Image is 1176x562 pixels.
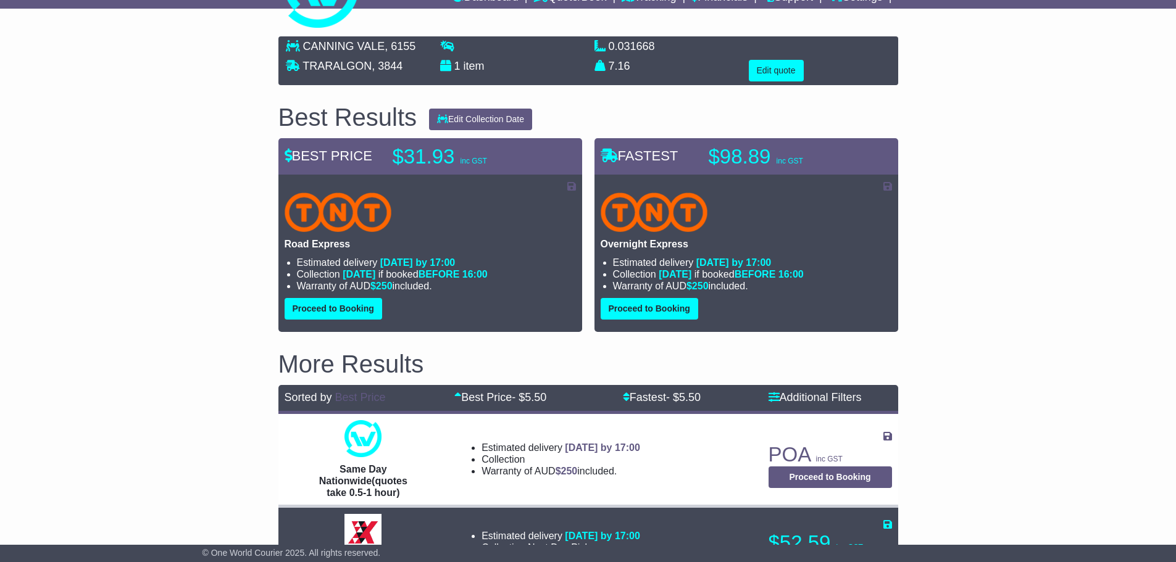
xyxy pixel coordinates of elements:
span: 5.50 [679,391,701,403]
button: Edit Collection Date [429,109,532,130]
span: if booked [343,269,487,279]
p: $98.89 [709,144,863,169]
span: 250 [376,281,393,291]
img: One World Courier: Same Day Nationwide(quotes take 0.5-1 hour) [344,420,382,457]
button: Proceed to Booking [601,298,698,320]
span: - $ [512,391,546,403]
a: Additional Filters [769,391,862,403]
span: inc GST [777,157,803,165]
span: [DATE] by 17:00 [380,257,456,268]
a: Fastest- $5.50 [623,391,701,403]
span: TRARALGON [302,60,372,72]
span: 5.50 [525,391,546,403]
div: Best Results [272,104,423,131]
span: 250 [561,466,578,476]
p: Road Express [285,238,576,250]
span: [DATE] [343,269,375,279]
span: item [464,60,485,72]
button: Proceed to Booking [285,298,382,320]
span: BEST PRICE [285,148,372,163]
span: BEFORE [735,269,776,279]
img: TNT Domestic: Road Express [285,192,392,232]
p: POA [769,442,892,467]
span: 1 [454,60,461,72]
span: if booked [659,269,803,279]
span: 16:00 [778,269,804,279]
li: Estimated delivery [482,442,640,453]
p: $31.93 [393,144,547,169]
span: 16:00 [462,269,488,279]
p: $52.59 [769,531,892,555]
p: Overnight Express [601,238,892,250]
li: Estimated delivery [482,530,640,542]
li: Warranty of AUD included. [482,465,640,477]
li: Collection [613,268,892,280]
li: Collection [297,268,576,280]
span: BEFORE [419,269,460,279]
span: Next Day Pickup [528,542,601,553]
span: [DATE] by 17:00 [696,257,772,268]
li: Collection [482,453,640,465]
span: CANNING VALE [303,40,385,52]
li: Warranty of AUD included. [613,280,892,292]
span: [DATE] by 17:00 [565,442,640,453]
h2: More Results [278,350,898,378]
img: Border Express: Express Parcel Service [344,514,382,551]
span: Same Day Nationwide(quotes take 0.5-1 hour) [319,464,407,498]
li: Estimated delivery [297,257,576,268]
a: Best Price- $5.50 [454,391,546,403]
span: , 6155 [385,40,415,52]
span: inc GST [836,543,863,552]
span: inc GST [461,157,487,165]
li: Estimated delivery [613,257,892,268]
span: [DATE] [659,269,691,279]
span: Sorted by [285,391,332,403]
span: © One World Courier 2025. All rights reserved. [202,548,381,558]
span: [DATE] by 17:00 [565,531,640,541]
img: TNT Domestic: Overnight Express [601,192,708,232]
li: Collection [482,542,640,553]
span: inc GST [816,455,843,463]
span: , 3844 [372,60,402,72]
li: Warranty of AUD included. [297,280,576,292]
span: 0.031668 [609,40,655,52]
span: $ [370,281,393,291]
span: FASTEST [601,148,678,163]
span: 7.16 [609,60,630,72]
span: $ [556,466,578,476]
span: 250 [692,281,709,291]
span: $ [686,281,709,291]
span: - $ [666,391,701,403]
a: Best Price [335,391,386,403]
button: Proceed to Booking [769,466,892,488]
button: Edit quote [749,60,804,81]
